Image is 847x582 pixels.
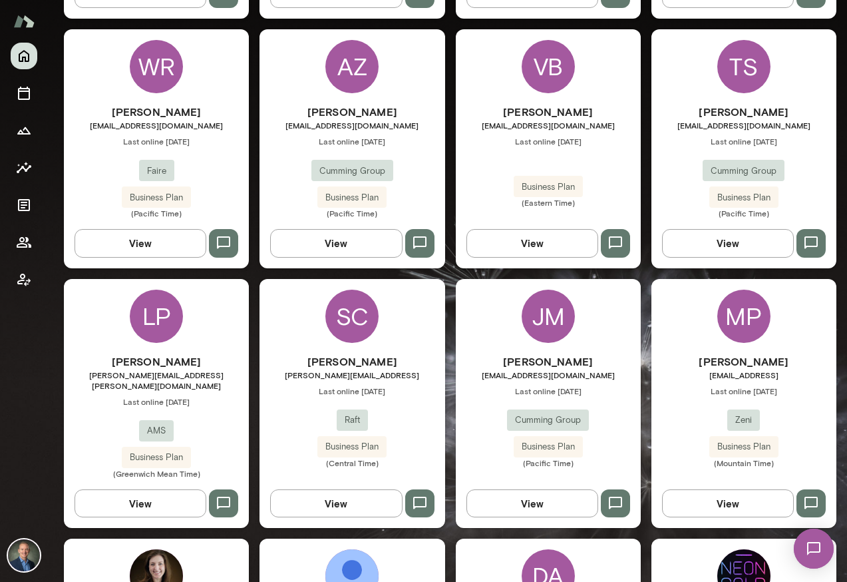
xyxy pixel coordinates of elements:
button: View [466,489,598,517]
span: AMS [139,424,174,437]
img: Mento [13,9,35,34]
button: View [662,489,794,517]
h6: [PERSON_NAME] [64,104,249,120]
span: Last online [DATE] [456,386,641,396]
span: Business Plan [709,440,778,453]
span: Last online [DATE] [64,396,249,407]
button: Members [11,229,37,256]
span: [EMAIL_ADDRESS][DOMAIN_NAME] [64,120,249,131]
span: Business Plan [709,191,778,204]
span: (Pacific Time) [64,208,249,218]
span: Last online [DATE] [651,386,836,396]
span: Business Plan [514,180,583,194]
div: MP [717,290,770,343]
span: Faire [139,164,174,178]
span: Last online [DATE] [259,136,444,146]
span: Last online [DATE] [456,136,641,146]
span: [EMAIL_ADDRESS][DOMAIN_NAME] [456,370,641,380]
button: Growth Plan [11,117,37,144]
div: JM [522,290,575,343]
span: Zeni [727,414,760,427]
button: Documents [11,192,37,218]
div: AZ [325,40,379,93]
div: LP [130,290,183,343]
h6: [PERSON_NAME] [259,354,444,370]
img: Michael Alden [8,539,40,571]
span: Last online [DATE] [259,386,444,396]
h6: [PERSON_NAME] [651,354,836,370]
span: Business Plan [317,191,387,204]
h6: [PERSON_NAME] [456,354,641,370]
span: Last online [DATE] [64,136,249,146]
span: [EMAIL_ADDRESS] [651,370,836,380]
h6: [PERSON_NAME] [259,104,444,120]
button: View [270,489,402,517]
span: Business Plan [122,191,191,204]
span: Cumming Group [703,164,784,178]
button: Home [11,43,37,69]
span: (Eastern Time) [456,197,641,208]
span: Business Plan [122,451,191,464]
h6: [PERSON_NAME] [651,104,836,120]
span: [PERSON_NAME][EMAIL_ADDRESS][PERSON_NAME][DOMAIN_NAME] [64,370,249,391]
span: Last online [DATE] [651,136,836,146]
span: Cumming Group [507,414,589,427]
div: WR [130,40,183,93]
span: [EMAIL_ADDRESS][DOMAIN_NAME] [456,120,641,131]
span: (Greenwich Mean Time) [64,468,249,479]
span: (Pacific Time) [456,457,641,468]
div: SC [325,290,379,343]
span: Cumming Group [311,164,393,178]
button: View [75,229,206,257]
button: Client app [11,266,37,293]
div: TS [717,40,770,93]
span: (Mountain Time) [651,457,836,468]
span: [EMAIL_ADDRESS][DOMAIN_NAME] [259,120,444,131]
span: Raft [337,414,368,427]
button: Sessions [11,80,37,107]
button: View [270,229,402,257]
button: View [662,229,794,257]
span: (Pacific Time) [651,208,836,218]
div: VB [522,40,575,93]
span: [PERSON_NAME][EMAIL_ADDRESS] [259,370,444,380]
span: Business Plan [514,440,583,453]
button: View [75,489,206,517]
h6: [PERSON_NAME] [456,104,641,120]
h6: [PERSON_NAME] [64,354,249,370]
span: [EMAIL_ADDRESS][DOMAIN_NAME] [651,120,836,131]
span: Business Plan [317,440,387,453]
button: Insights [11,154,37,181]
button: View [466,229,598,257]
span: (Central Time) [259,457,444,468]
span: (Pacific Time) [259,208,444,218]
